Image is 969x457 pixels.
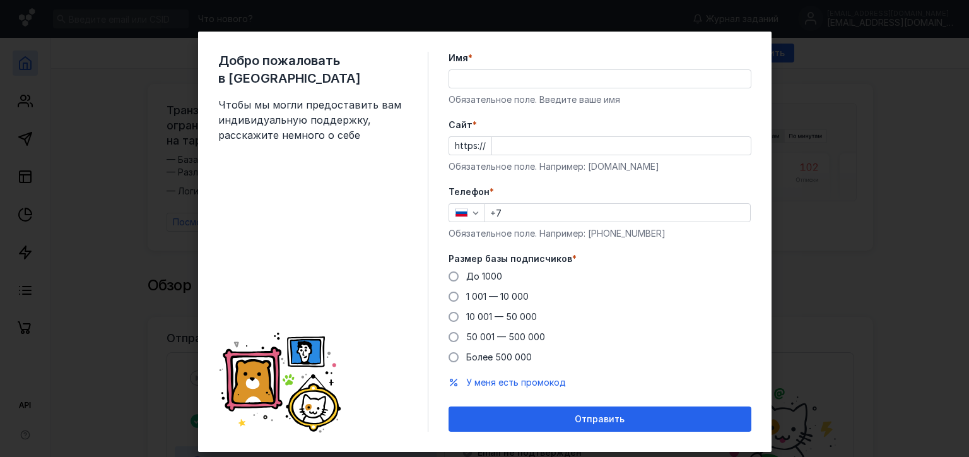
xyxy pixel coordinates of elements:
[466,311,537,322] span: 10 001 — 50 000
[466,376,566,389] button: У меня есть промокод
[449,52,468,64] span: Имя
[449,186,490,198] span: Телефон
[449,227,751,240] div: Обязательное поле. Например: [PHONE_NUMBER]
[218,52,408,87] span: Добро пожаловать в [GEOGRAPHIC_DATA]
[449,93,751,106] div: Обязательное поле. Введите ваше имя
[218,97,408,143] span: Чтобы мы могли предоставить вам индивидуальную поддержку, расскажите немного о себе
[449,160,751,173] div: Обязательное поле. Например: [DOMAIN_NAME]
[575,414,625,425] span: Отправить
[449,407,751,432] button: Отправить
[466,291,529,302] span: 1 001 — 10 000
[449,252,572,265] span: Размер базы подписчиков
[466,377,566,388] span: У меня есть промокод
[466,331,545,342] span: 50 001 — 500 000
[449,119,473,131] span: Cайт
[466,352,532,362] span: Более 500 000
[466,271,502,282] span: До 1000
